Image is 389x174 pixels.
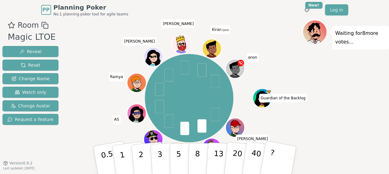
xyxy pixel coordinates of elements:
[3,161,32,166] button: Version0.9.2
[246,53,259,62] span: Click to change your name
[21,62,40,68] span: Reset
[123,37,157,46] span: Click to change your name
[2,100,58,111] button: Change Avatar
[325,4,348,15] a: Log in
[41,3,128,17] a: PPPlanning PokerNo.1 planning poker tool for agile teams
[2,46,58,57] button: Reveal
[222,29,229,31] span: (you)
[54,12,128,17] span: No.1 planning poker tool for agile teams
[54,3,128,12] span: Planning Poker
[2,87,58,98] button: Watch only
[3,167,35,170] span: Last updated: [DATE]
[11,103,50,109] span: Change Avatar
[203,39,221,57] button: Click to change your avatar
[18,20,39,31] span: Room
[266,89,271,94] span: Guardian of the Backlog is the host
[113,115,121,124] span: Click to change your name
[2,73,58,84] button: Change Name
[210,25,231,34] span: Click to change your name
[2,114,58,125] button: Request a feature
[161,19,195,28] span: Click to change your name
[2,60,58,71] button: Reset
[236,135,270,143] span: Click to change your name
[19,48,41,55] span: Reveal
[11,76,50,82] span: Change Name
[305,2,323,9] div: New!
[7,116,54,122] span: Request a feature
[9,161,32,166] span: Version 0.9.2
[15,89,46,95] span: Watch only
[42,6,50,14] span: PP
[8,20,15,31] button: Add as favourite
[301,4,313,15] button: New!
[109,72,125,81] span: Click to change your name
[259,94,307,102] span: Click to change your name
[8,31,56,43] div: Magic LTOE
[335,29,386,46] p: Waiting for 8 more votes...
